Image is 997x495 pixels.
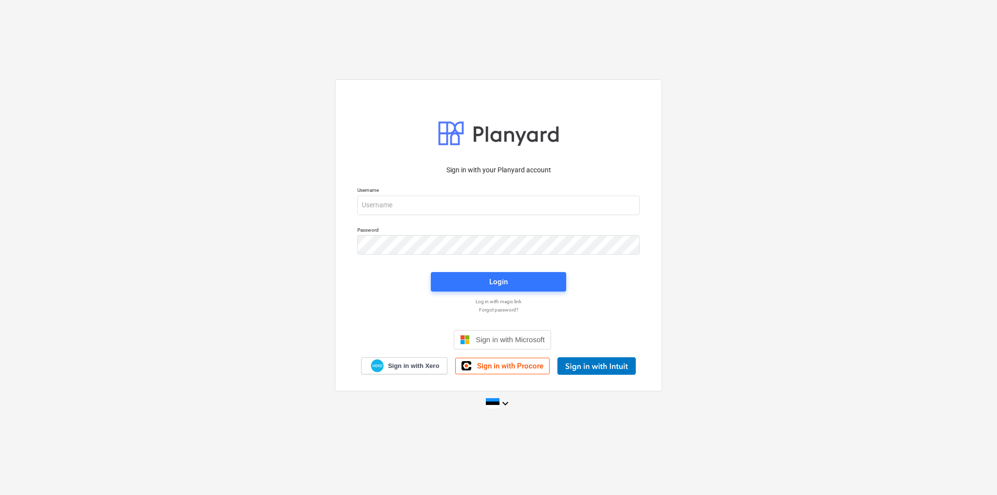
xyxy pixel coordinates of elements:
[499,398,511,409] i: keyboard_arrow_down
[352,298,645,305] a: Log in with magic link
[455,358,550,374] a: Sign in with Procore
[388,362,439,370] span: Sign in with Xero
[431,272,566,292] button: Login
[357,165,640,175] p: Sign in with your Planyard account
[460,335,470,345] img: Microsoft logo
[489,275,508,288] div: Login
[371,359,384,372] img: Xero logo
[357,187,640,195] p: Username
[361,357,448,374] a: Sign in with Xero
[357,227,640,235] p: Password
[357,196,640,215] input: Username
[477,362,543,370] span: Sign in with Procore
[352,307,645,313] a: Forgot password?
[476,335,545,344] span: Sign in with Microsoft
